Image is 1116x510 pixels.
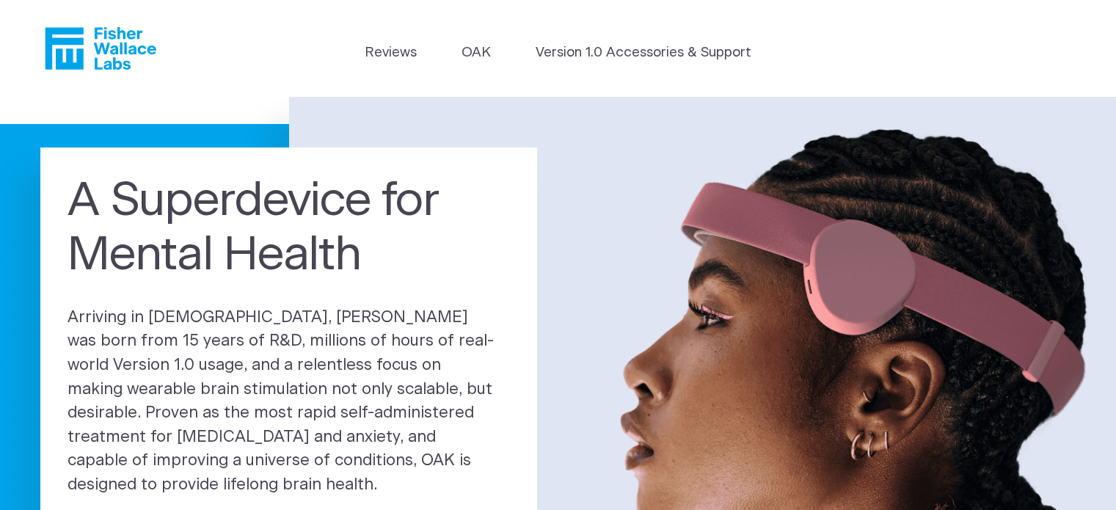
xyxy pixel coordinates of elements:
a: Fisher Wallace [45,27,156,70]
h1: A Superdevice for Mental Health [68,175,510,283]
a: Reviews [365,43,417,63]
p: Arriving in [DEMOGRAPHIC_DATA], [PERSON_NAME] was born from 15 years of R&D, millions of hours of... [68,306,510,498]
a: Version 1.0 Accessories & Support [536,43,751,63]
a: OAK [462,43,491,63]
